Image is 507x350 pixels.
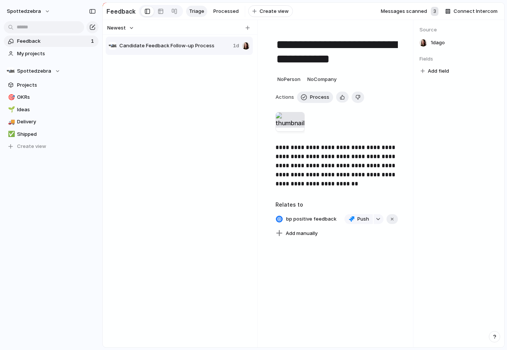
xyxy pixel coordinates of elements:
button: Connect Intercom [442,6,501,17]
a: Triage [186,6,207,17]
button: spottedzebra [3,5,54,17]
button: Create view [4,141,99,152]
button: NoPerson [275,73,302,86]
button: Process [297,92,333,103]
span: Fields [419,55,498,63]
span: Create view [260,8,289,15]
button: 🚚 [7,118,14,126]
button: ✅ [7,131,14,138]
a: 🎯OKRs [4,92,99,103]
button: NoCompany [305,73,338,86]
span: Actions [275,93,294,101]
span: Messages scanned [381,8,427,15]
span: Projects [17,81,96,89]
span: No Person [277,76,300,82]
div: 🚚 [8,118,13,126]
a: 🌱Ideas [4,104,99,115]
span: 1d ago [431,39,445,47]
span: My projects [17,50,96,58]
span: Push [357,215,369,223]
a: Processed [210,6,242,17]
a: Feedback1 [4,36,99,47]
span: bp positive feedback [284,214,339,224]
div: 🎯 [8,93,13,102]
span: No Company [307,76,336,82]
a: ✅Shipped [4,129,99,140]
button: Add field [419,66,450,76]
span: Source [419,26,498,34]
button: Create view [248,5,293,17]
h3: Relates to [275,201,398,208]
span: spottedzebra [7,8,41,15]
span: Ideas [17,106,96,114]
a: My projects [4,48,99,59]
span: Process [310,93,329,101]
span: Spottedzebra [17,67,51,75]
div: 🌱 [8,105,13,114]
span: OKRs [17,93,96,101]
div: ✅ [8,130,13,138]
h2: Feedback [106,7,136,16]
span: Triage [189,8,204,15]
span: Create view [17,143,46,150]
div: 3 [431,7,438,16]
span: Newest [107,24,126,32]
span: Feedback [17,37,89,45]
a: 🚚Delivery [4,116,99,128]
span: Add manually [286,230,318,237]
button: 🌱 [7,106,14,114]
span: Processed [213,8,239,15]
span: Add field [428,67,449,75]
span: Delivery [17,118,96,126]
button: Add manually [273,228,321,239]
button: 🎯 [7,93,14,101]
button: Delete [352,92,364,103]
button: Newest [106,23,135,33]
a: Projects [4,79,99,91]
span: 1 [91,37,95,45]
span: Connect Intercom [454,8,498,15]
button: Push [344,214,373,224]
button: Spottedzebra [4,65,99,77]
span: Shipped [17,131,96,138]
span: Candidate Feedback Follow-up Process [119,42,230,50]
span: 1d [233,42,239,50]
